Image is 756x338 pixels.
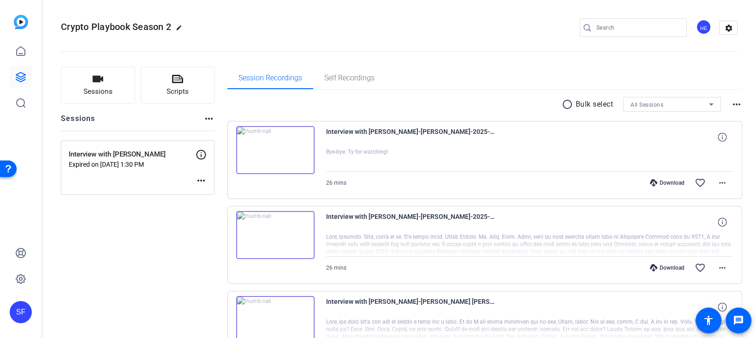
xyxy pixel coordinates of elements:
[326,211,497,233] span: Interview with [PERSON_NAME]-[PERSON_NAME]-2025-09-22-12-31-35-815-1
[576,99,613,110] p: Bulk select
[631,102,663,108] span: All Sessions
[596,22,679,33] input: Search
[167,86,189,97] span: Scripts
[141,67,215,104] button: Scripts
[696,19,712,36] ngx-avatar: Hélène Estèves
[695,177,706,188] mat-icon: favorite_border
[10,301,32,323] div: SF
[645,264,689,272] div: Download
[720,21,738,35] mat-icon: settings
[695,262,706,273] mat-icon: favorite_border
[696,19,711,35] div: HE
[203,113,214,124] mat-icon: more_horiz
[562,99,576,110] mat-icon: radio_button_unchecked
[733,315,744,326] mat-icon: message
[717,262,728,273] mat-icon: more_horiz
[326,296,497,318] span: Interview with [PERSON_NAME]-[PERSON_NAME] [PERSON_NAME]-2025-09-22-12-31-35-815-0
[61,21,171,32] span: Crypto Playbook Season 2
[731,99,742,110] mat-icon: more_horiz
[324,74,375,82] span: Self Recordings
[326,265,346,271] span: 26 mins
[326,126,497,148] span: Interview with [PERSON_NAME]-[PERSON_NAME]-2025-09-22-12-31-35-815-2
[69,161,196,168] p: Expired on [DATE] 1:30 PM
[703,315,714,326] mat-icon: accessibility
[61,67,135,104] button: Sessions
[236,211,315,259] img: thumb-nail
[69,149,196,160] p: Interview with [PERSON_NAME]
[83,86,113,97] span: Sessions
[176,24,187,36] mat-icon: edit
[326,180,346,186] span: 26 mins
[14,15,28,29] img: blue-gradient.svg
[645,179,689,187] div: Download
[61,113,95,131] h2: Sessions
[196,175,207,186] mat-icon: more_horiz
[238,74,302,82] span: Session Recordings
[236,126,315,174] img: thumb-nail
[717,177,728,188] mat-icon: more_horiz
